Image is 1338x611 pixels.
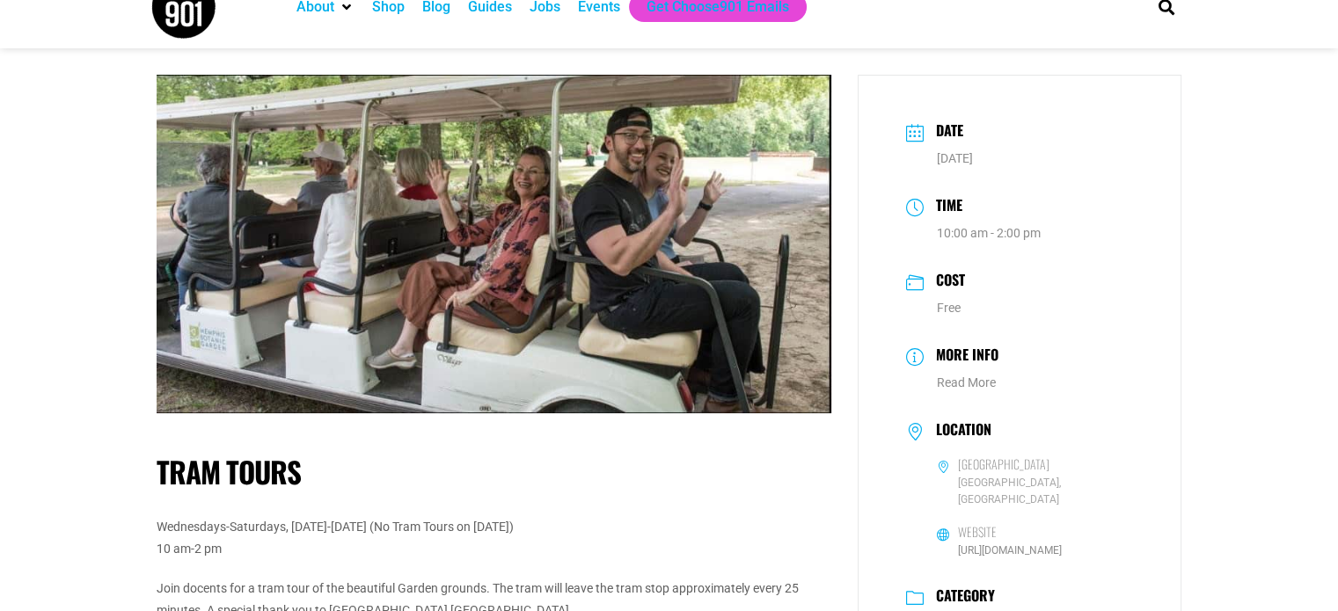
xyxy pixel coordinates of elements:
dd: Free [906,299,1134,317]
h6: [GEOGRAPHIC_DATA] [958,456,1049,472]
span: [GEOGRAPHIC_DATA], [GEOGRAPHIC_DATA] [937,475,1134,508]
h3: Date [927,120,963,145]
h3: More Info [927,344,998,369]
p: Wednesdays-Saturdays, [DATE]-[DATE] (No Tram Tours on [DATE]) 10 am-2 pm [157,516,831,560]
h3: Time [927,194,962,220]
h3: Location [927,421,991,442]
h3: Category [927,587,995,608]
img: Several people sit and wave from an open electric cart at Hermitage Plantation Garden, surrounded... [157,75,831,413]
h3: Cost [927,269,965,295]
h1: Tram Tours [157,455,831,490]
h6: Website [958,524,997,540]
a: [URL][DOMAIN_NAME] [958,544,1062,556]
abbr: 10:00 am - 2:00 pm [937,226,1041,240]
span: [DATE] [937,151,973,165]
a: Read More [937,375,996,389]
